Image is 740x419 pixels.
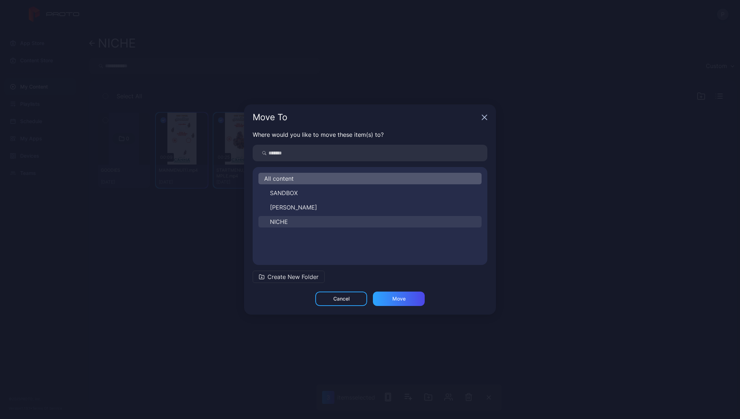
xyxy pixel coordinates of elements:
div: Move [392,296,406,302]
div: Cancel [333,296,349,302]
span: All content [264,174,294,183]
p: Where would you like to move these item(s) to? [253,130,487,139]
button: Create New Folder [253,271,325,283]
div: Move To [253,113,479,122]
button: SANDBOX [258,187,482,199]
span: [PERSON_NAME] [270,203,317,212]
button: [PERSON_NAME] [258,202,482,213]
button: Cancel [315,292,367,306]
span: NICHE [270,217,288,226]
span: SANDBOX [270,189,298,197]
span: Create New Folder [267,272,319,281]
button: NICHE [258,216,482,227]
button: Move [373,292,425,306]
